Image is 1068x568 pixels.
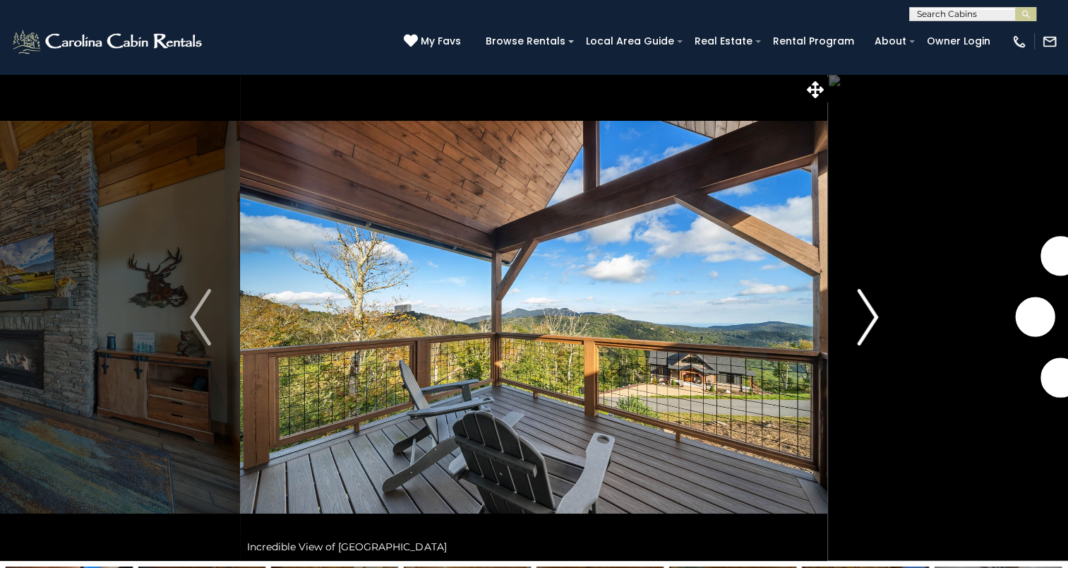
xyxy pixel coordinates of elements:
img: White-1-2.png [11,28,206,56]
a: Rental Program [766,30,861,52]
button: Next [828,73,907,561]
a: Real Estate [688,30,760,52]
div: Incredible View of [GEOGRAPHIC_DATA] [240,533,827,561]
a: Owner Login [920,30,997,52]
a: About [868,30,913,52]
a: Local Area Guide [579,30,681,52]
a: Browse Rentals [479,30,572,52]
img: arrow [190,289,211,345]
a: My Favs [404,34,464,49]
img: arrow [857,289,878,345]
span: My Favs [421,34,461,49]
button: Previous [161,73,240,561]
img: phone-regular-white.png [1012,34,1027,49]
img: mail-regular-white.png [1042,34,1057,49]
